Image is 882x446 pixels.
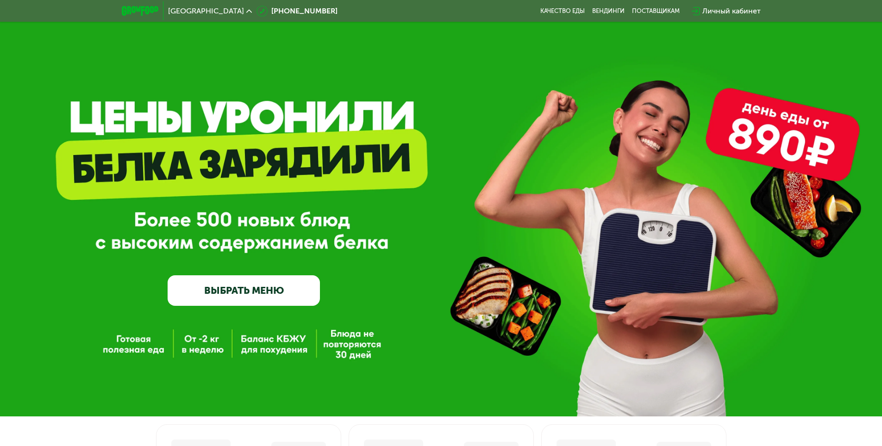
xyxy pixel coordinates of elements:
div: Личный кабинет [702,6,761,17]
a: Качество еды [540,7,585,15]
a: ВЫБРАТЬ МЕНЮ [168,275,320,306]
div: поставщикам [632,7,680,15]
span: [GEOGRAPHIC_DATA] [168,7,244,15]
a: [PHONE_NUMBER] [256,6,338,17]
a: Вендинги [592,7,625,15]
